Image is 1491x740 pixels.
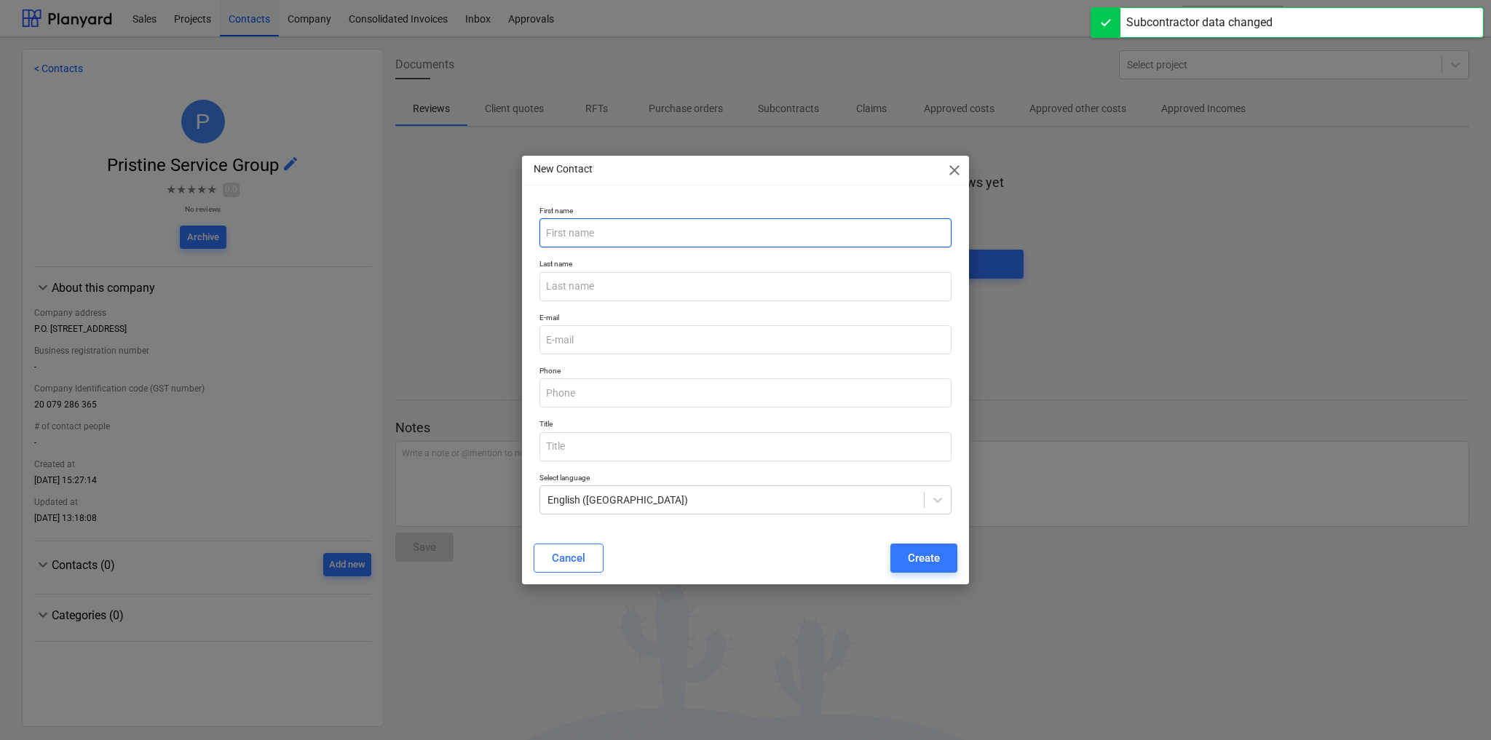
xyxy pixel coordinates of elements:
[539,259,952,271] p: Last name
[539,325,952,354] input: E-mail
[534,544,604,573] button: Cancel
[552,549,585,568] div: Cancel
[534,162,593,177] p: New Contact
[1418,670,1491,740] iframe: Chat Widget
[908,549,940,568] div: Create
[539,313,952,325] p: E-mail
[539,378,952,407] input: Phone
[539,206,952,218] p: First name
[946,162,963,179] span: close
[539,432,952,461] input: Title
[890,544,957,573] button: Create
[539,272,952,301] input: Last name
[539,473,952,485] p: Select language
[539,419,952,431] p: Title
[1126,14,1273,31] div: Subcontractor data changed
[539,218,952,247] input: First name
[539,366,952,378] p: Phone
